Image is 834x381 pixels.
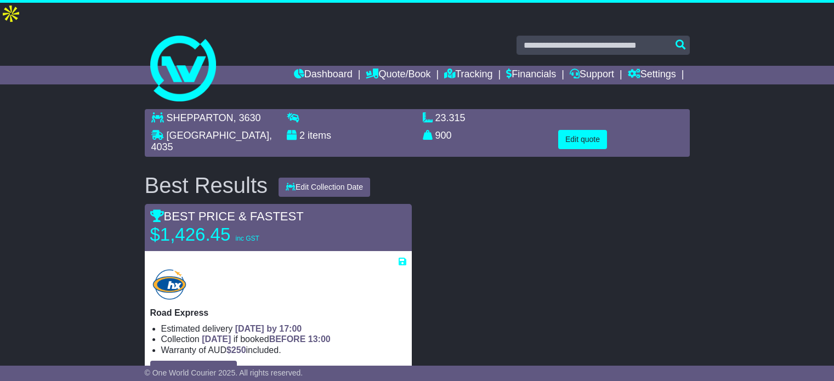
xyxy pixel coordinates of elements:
[628,66,676,84] a: Settings
[161,345,406,355] li: Warranty of AUD included.
[435,130,452,141] span: 900
[269,334,306,344] span: BEFORE
[150,361,237,380] button: Proceed to Booking
[202,334,330,344] span: if booked
[150,209,304,223] span: BEST PRICE & FASTEST
[231,345,246,355] span: 250
[570,66,614,84] a: Support
[235,235,259,242] span: inc GST
[150,308,406,318] p: Road Express
[444,66,492,84] a: Tracking
[308,334,331,344] span: 13:00
[226,345,246,355] span: $
[150,224,287,246] p: $1,426.45
[145,368,303,377] span: © One World Courier 2025. All rights reserved.
[167,112,234,123] span: SHEPPARTON
[279,178,370,197] button: Edit Collection Date
[235,324,302,333] span: [DATE] by 17:00
[161,323,406,334] li: Estimated delivery
[161,334,406,344] li: Collection
[506,66,556,84] a: Financials
[294,66,353,84] a: Dashboard
[234,112,261,123] span: , 3630
[366,66,430,84] a: Quote/Book
[308,130,331,141] span: items
[202,334,231,344] span: [DATE]
[167,130,269,141] span: [GEOGRAPHIC_DATA]
[299,130,305,141] span: 2
[139,173,274,197] div: Best Results
[151,130,272,153] span: , 4035
[150,267,189,302] img: Hunter Express: Road Express
[558,130,607,149] button: Edit quote
[435,112,466,123] span: 23.315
